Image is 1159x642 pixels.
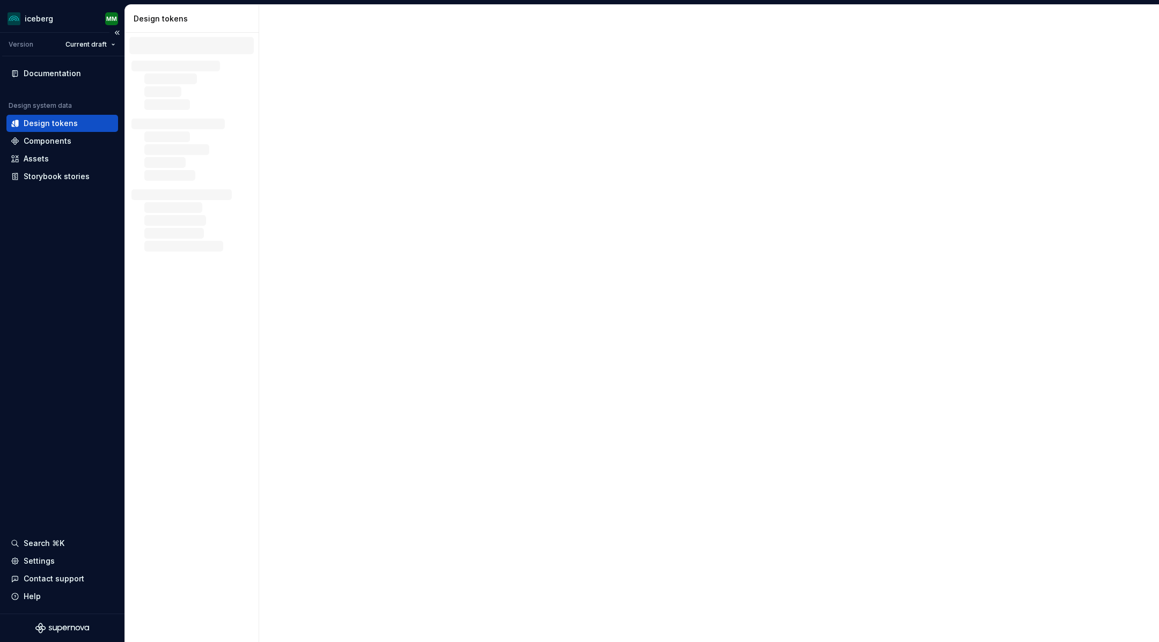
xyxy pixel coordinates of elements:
[25,13,53,24] div: iceberg
[6,132,118,150] a: Components
[24,538,64,549] div: Search ⌘K
[24,171,90,182] div: Storybook stories
[24,556,55,566] div: Settings
[6,570,118,587] button: Contact support
[24,68,81,79] div: Documentation
[6,65,118,82] a: Documentation
[109,25,124,40] button: Collapse sidebar
[24,153,49,164] div: Assets
[8,12,20,25] img: 418c6d47-6da6-4103-8b13-b5999f8989a1.png
[106,14,117,23] div: MM
[134,13,254,24] div: Design tokens
[6,588,118,605] button: Help
[2,7,122,30] button: icebergMM
[6,535,118,552] button: Search ⌘K
[6,115,118,132] a: Design tokens
[24,591,41,602] div: Help
[6,168,118,185] a: Storybook stories
[24,136,71,146] div: Components
[6,150,118,167] a: Assets
[24,118,78,129] div: Design tokens
[65,40,107,49] span: Current draft
[35,623,89,633] svg: Supernova Logo
[61,37,120,52] button: Current draft
[24,573,84,584] div: Contact support
[9,40,33,49] div: Version
[6,552,118,570] a: Settings
[9,101,72,110] div: Design system data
